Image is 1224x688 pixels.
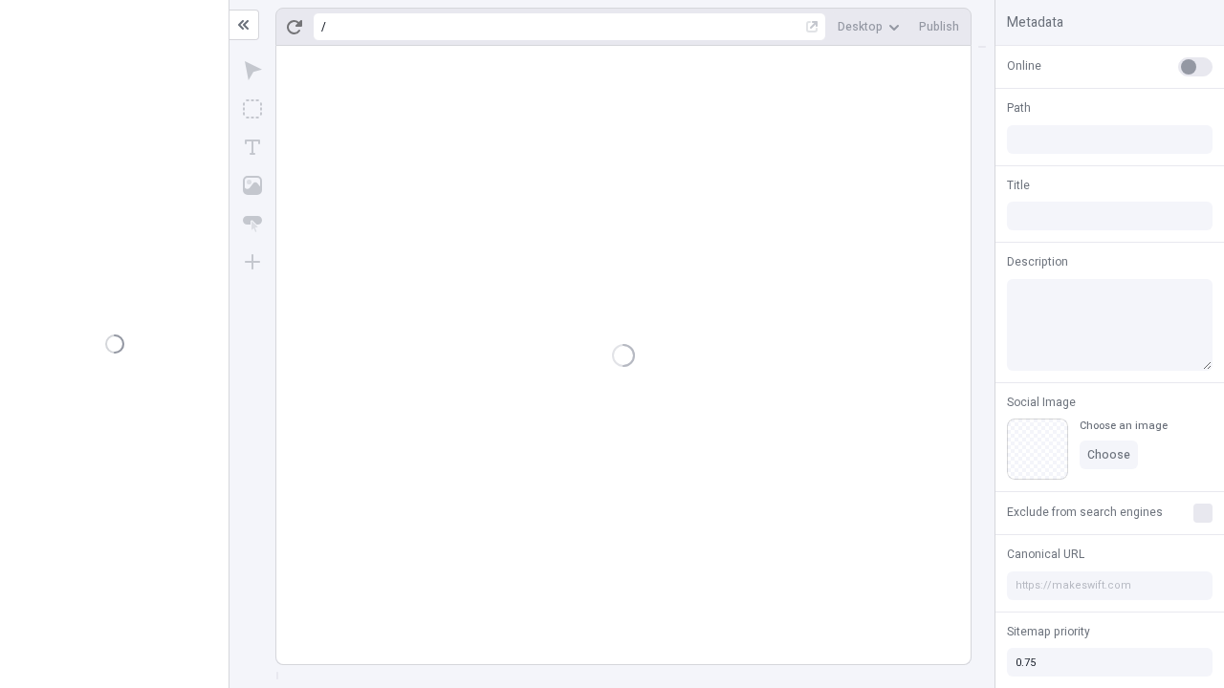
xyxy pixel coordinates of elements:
div: / [321,19,326,34]
span: Online [1007,57,1041,75]
input: https://makeswift.com [1007,571,1213,600]
button: Image [235,168,270,203]
div: Choose an image [1080,419,1168,433]
button: Button [235,206,270,241]
button: Desktop [830,12,907,41]
span: Title [1007,177,1030,194]
span: Path [1007,99,1031,117]
span: Exclude from search engines [1007,504,1163,521]
button: Text [235,130,270,164]
span: Social Image [1007,394,1076,411]
button: Publish [911,12,967,41]
button: Choose [1080,441,1138,469]
span: Description [1007,253,1068,270]
span: Desktop [838,19,883,34]
span: Sitemap priority [1007,623,1090,640]
button: Box [235,92,270,126]
span: Choose [1087,447,1130,462]
span: Canonical URL [1007,546,1084,563]
span: Publish [919,19,959,34]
